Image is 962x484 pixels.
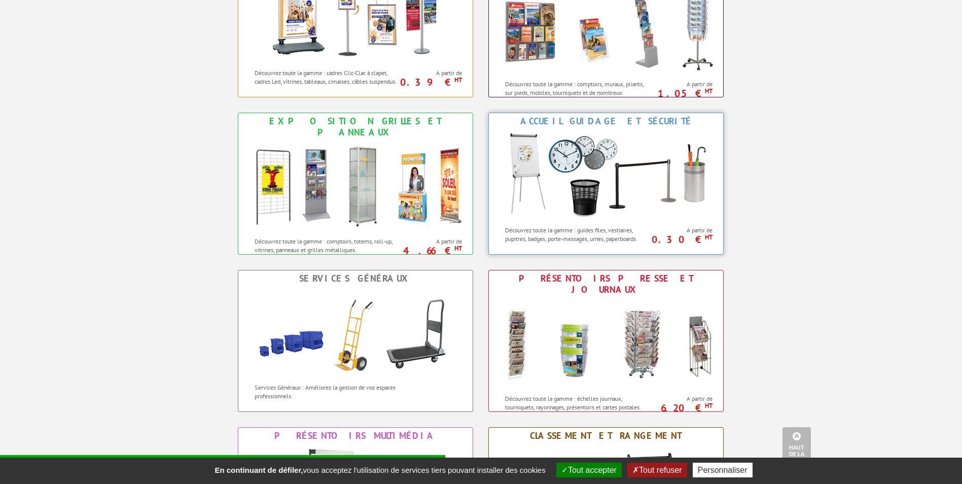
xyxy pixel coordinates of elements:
p: 4.66 € [397,248,462,254]
sup: HT [454,76,462,84]
span: vous acceptez l'utilisation de services tiers pouvant installer des cookies [209,466,550,474]
p: 0.39 € [397,79,462,85]
img: Exposition Grilles et Panneaux [244,141,467,232]
strong: En continuant de défiler, [215,466,303,474]
div: Exposition Grilles et Panneaux [241,116,470,138]
p: Découvrez toute la gamme : échelles journaux, tourniquets, rayonnages, présentoirs et cartes post... [505,394,650,411]
a: Haut de la page [782,427,811,469]
span: A partir de [402,69,462,77]
p: Découvrez toute la gamme : comptoirs, totems, roll-up, vitrines, panneaux et grilles métalliques. [255,237,399,254]
div: Classement et Rangement [491,430,721,441]
sup: HT [705,401,712,410]
span: A partir de [653,226,713,234]
div: Présentoirs Multimédia [241,430,470,441]
p: Découvrez toute la gamme : cadres Clic-Clac à clapet, cadres Led, vitrines, tableaux, cimaises, c... [255,68,399,86]
p: Découvrez toute la gamme : comptoirs, muraux, pliants, sur pieds, mobiles, tourniquets et de nomb... [505,80,650,106]
p: Découvrez toute la gamme : guides files, vestiaires, pupitres, badges, porte-messages, urnes, pap... [505,226,650,243]
div: Présentoirs Presse et Journaux [491,273,721,295]
sup: HT [705,233,712,241]
p: 1.05 € [648,90,713,96]
img: Accueil Guidage et Sécurité [494,129,718,221]
span: A partir de [653,395,713,403]
button: Personnaliser (fenêtre modale) [693,463,753,477]
p: 6.20 € [648,405,713,411]
p: 0.30 € [648,236,713,243]
span: A partir de [402,237,462,246]
span: A partir de [653,80,713,88]
img: Services Généraux [244,287,467,378]
sup: HT [454,244,462,253]
a: Exposition Grilles et Panneaux Exposition Grilles et Panneaux Découvrez toute la gamme : comptoir... [238,113,473,255]
button: Tout accepter [556,463,622,477]
div: Services Généraux [241,273,470,284]
div: Accueil Guidage et Sécurité [491,116,721,127]
img: Présentoirs Presse et Journaux [494,298,718,389]
sup: HT [705,87,712,95]
p: Services Généraux : Améliorez la gestion de vos espaces professionnels. [255,383,399,400]
button: Tout refuser [627,463,687,477]
a: Présentoirs Presse et Journaux Présentoirs Presse et Journaux Découvrez toute la gamme : échelles... [488,270,724,412]
a: Accueil Guidage et Sécurité Accueil Guidage et Sécurité Découvrez toute la gamme : guides files, ... [488,113,724,255]
a: Services Généraux Services Généraux Services Généraux : Améliorez la gestion de vos espaces profe... [238,270,473,412]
